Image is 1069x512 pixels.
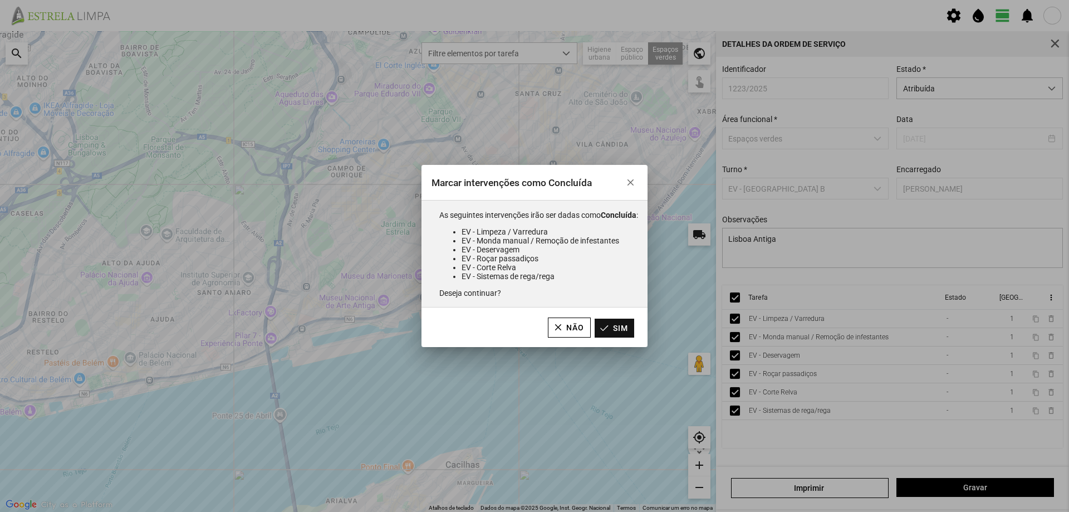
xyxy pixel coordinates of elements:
[462,236,638,245] li: EV - Monda manual / Remoção de infestantes
[601,211,636,220] b: Concluída
[439,211,638,298] span: As seguintes intervenções irão ser dadas como : Deseja continuar?
[595,319,634,338] button: Sim
[462,254,638,263] li: EV - Roçar passadiços
[462,227,638,236] li: EV - Limpeza / Varredura
[431,177,592,188] span: Marcar intervenções como Concluída
[462,245,638,254] li: EV - Deservagem
[462,272,638,281] li: EV - Sistemas de rega/rega
[566,323,584,332] span: Não
[548,318,591,338] button: Não
[613,324,628,333] span: Sim
[462,263,638,272] li: EV - Corte Relva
